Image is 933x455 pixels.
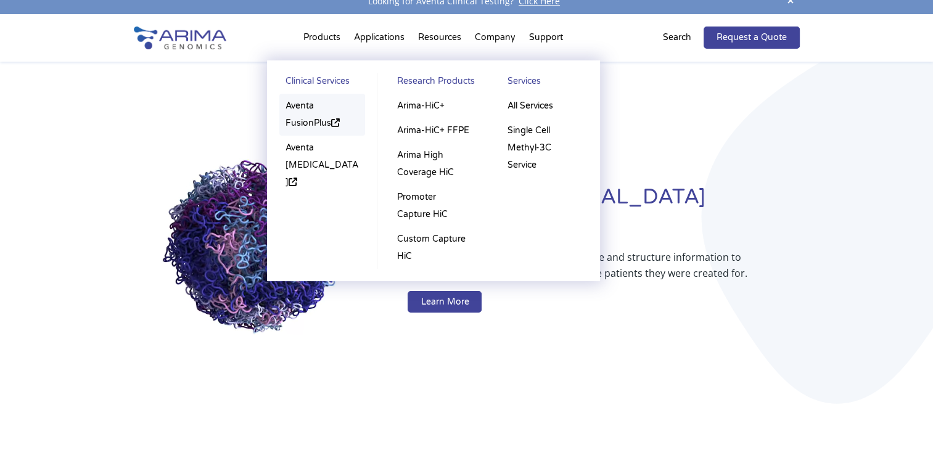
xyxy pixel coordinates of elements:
[663,30,691,46] p: Search
[390,94,476,118] a: Arima-HiC+
[501,73,587,94] a: Services
[279,136,366,195] a: Aventa [MEDICAL_DATA]
[871,396,933,455] iframe: Chat Widget
[279,73,366,94] a: Clinical Services
[390,73,476,94] a: Research Products
[501,118,587,178] a: Single Cell Methyl-3C Service
[134,27,226,49] img: Arima-Genomics-logo
[390,143,476,185] a: Arima High Coverage HiC
[279,94,366,136] a: Aventa FusionPlus
[390,227,476,269] a: Custom Capture HiC
[704,27,800,49] a: Request a Quote
[390,185,476,227] a: Promoter Capture HiC
[408,291,482,313] a: Learn More
[501,94,587,118] a: All Services
[390,118,476,143] a: Arima-HiC+ FFPE
[408,183,799,249] h1: Redefining [MEDICAL_DATA] Diagnostics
